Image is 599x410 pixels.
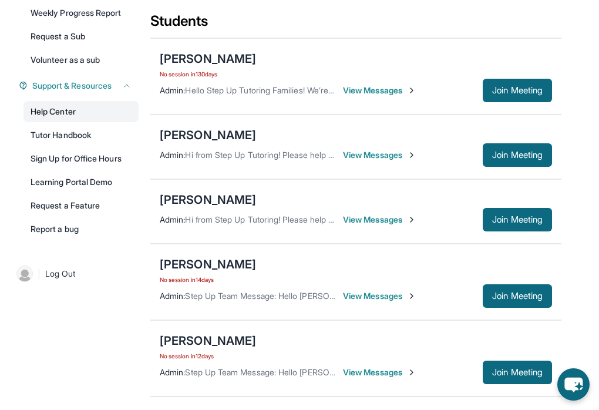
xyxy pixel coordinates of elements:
[23,195,139,216] a: Request a Feature
[407,368,416,377] img: Chevron-Right
[12,261,139,287] a: |Log Out
[160,69,256,79] span: No session in 130 days
[32,80,112,92] span: Support & Resources
[150,12,561,38] div: Students
[483,208,552,231] button: Join Meeting
[407,291,416,301] img: Chevron-Right
[23,49,139,70] a: Volunteer as a sub
[483,143,552,167] button: Join Meeting
[407,215,416,224] img: Chevron-Right
[160,127,256,143] div: [PERSON_NAME]
[23,2,139,23] a: Weekly Progress Report
[23,125,139,146] a: Tutor Handbook
[492,216,543,223] span: Join Meeting
[492,152,543,159] span: Join Meeting
[483,284,552,308] button: Join Meeting
[343,367,416,378] span: View Messages
[38,267,41,281] span: |
[160,275,256,284] span: No session in 14 days
[160,367,185,377] span: Admin :
[343,85,416,96] span: View Messages
[160,332,256,349] div: [PERSON_NAME]
[23,26,139,47] a: Request a Sub
[23,172,139,193] a: Learning Portal Demo
[16,266,33,282] img: user-img
[343,149,416,161] span: View Messages
[23,101,139,122] a: Help Center
[557,368,590,401] button: chat-button
[343,214,416,226] span: View Messages
[407,86,416,95] img: Chevron-Right
[160,291,185,301] span: Admin :
[483,79,552,102] button: Join Meeting
[343,290,416,302] span: View Messages
[160,256,256,273] div: [PERSON_NAME]
[23,219,139,240] a: Report a bug
[160,214,185,224] span: Admin :
[407,150,416,160] img: Chevron-Right
[160,51,256,67] div: [PERSON_NAME]
[492,87,543,94] span: Join Meeting
[45,268,76,280] span: Log Out
[492,293,543,300] span: Join Meeting
[23,148,139,169] a: Sign Up for Office Hours
[160,85,185,95] span: Admin :
[160,191,256,208] div: [PERSON_NAME]
[160,150,185,160] span: Admin :
[28,80,132,92] button: Support & Resources
[492,369,543,376] span: Join Meeting
[483,361,552,384] button: Join Meeting
[160,351,256,361] span: No session in 12 days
